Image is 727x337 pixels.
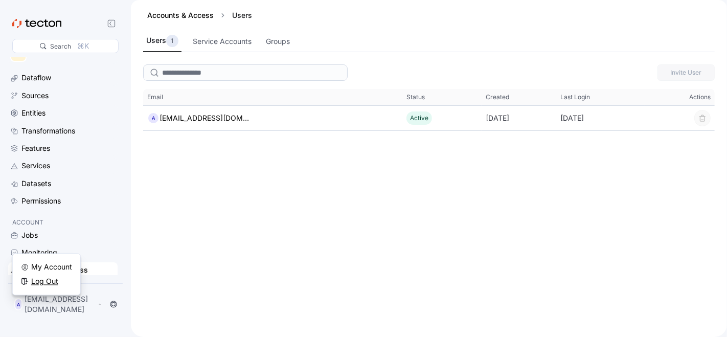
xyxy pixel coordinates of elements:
[8,123,118,139] a: Transformations
[8,228,118,243] a: Jobs
[14,298,22,310] div: A
[8,193,118,209] a: Permissions
[21,125,75,137] div: Transformations
[664,65,708,80] span: Invite User
[25,294,96,314] p: [EMAIL_ADDRESS][DOMAIN_NAME]
[147,112,249,124] a: A[EMAIL_ADDRESS][DOMAIN_NAME]
[21,247,57,258] div: Monitoring
[21,107,46,119] div: Entities
[482,108,556,128] div: [DATE]
[21,90,49,101] div: Sources
[21,230,38,241] div: Jobs
[21,262,72,273] a: My Account
[21,178,51,189] div: Datasets
[146,35,178,47] div: Users
[689,93,711,101] span: Actions
[657,64,715,81] button: Invite User
[147,11,214,19] a: Accounts & Access
[147,112,160,124] div: A
[31,277,58,287] div: Log Out
[147,93,163,101] span: Email
[8,141,118,156] a: Features
[8,176,118,191] a: Datasets
[228,10,256,20] div: Users
[406,93,425,101] span: Status
[21,160,50,171] div: Services
[8,88,118,103] a: Sources
[8,262,118,278] a: Accounts & Access
[410,114,428,122] span: Active
[8,70,118,85] a: Dataflow
[50,41,71,51] div: Search
[266,36,290,47] div: Groups
[160,112,249,124] div: [EMAIL_ADDRESS][DOMAIN_NAME]
[21,143,50,154] div: Features
[486,93,509,101] span: Created
[12,217,113,228] p: ACCOUNT
[31,262,72,273] div: My Account
[8,245,118,260] a: Monitoring
[171,36,174,46] p: 1
[21,195,61,207] div: Permissions
[193,36,252,47] div: Service Accounts
[77,40,89,52] div: ⌘K
[12,39,119,53] div: Search⌘K
[560,93,590,101] span: Last Login
[21,72,51,83] div: Dataflow
[8,158,118,173] a: Services
[8,105,118,121] a: Entities
[21,277,72,287] a: Log Out
[556,108,645,128] div: [DATE]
